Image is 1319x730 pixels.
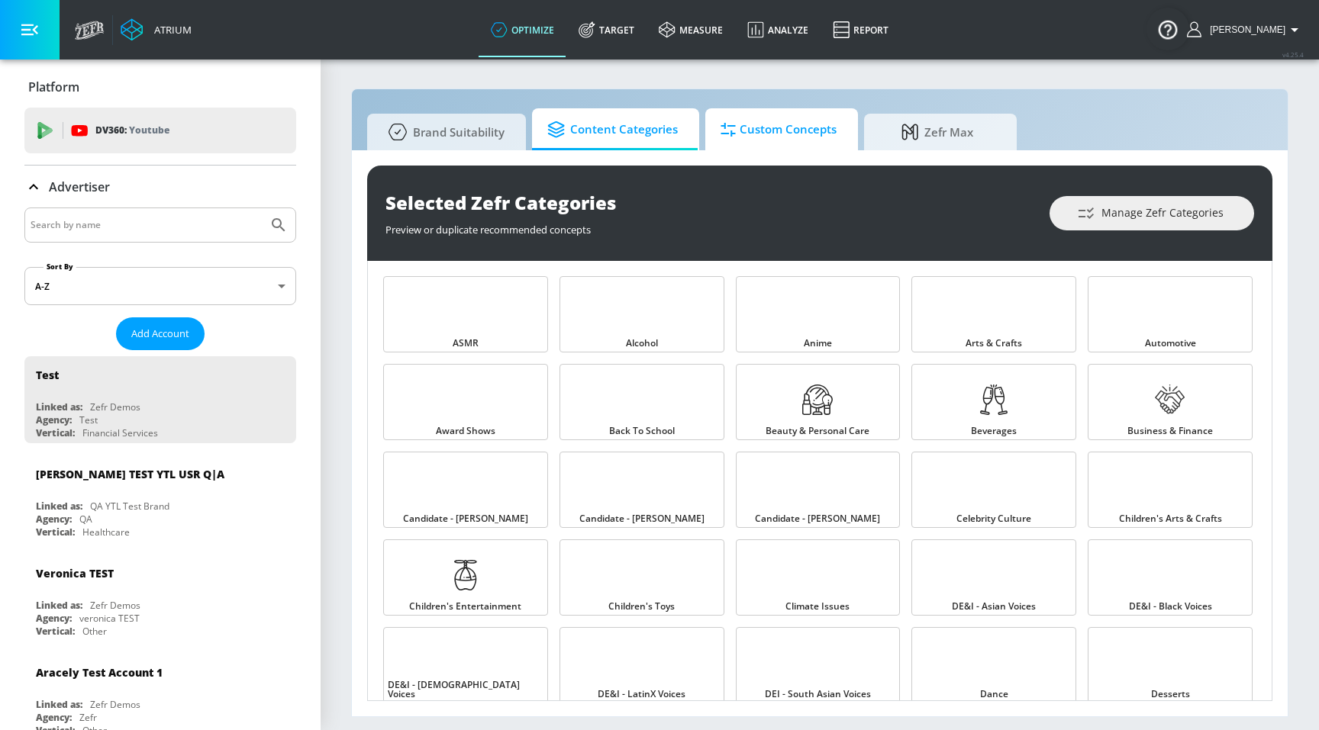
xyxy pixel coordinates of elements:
span: Brand Suitability [382,114,505,150]
button: [PERSON_NAME] [1187,21,1304,39]
div: Vertical: [36,426,75,439]
span: Business & Finance [1127,426,1213,436]
a: Candidate - [PERSON_NAME] [383,452,548,528]
span: DE&I - Black Voices [1129,602,1212,611]
div: Linked as: [36,599,82,612]
a: Dance [911,627,1076,703]
span: Climate Issues [785,602,850,611]
div: Agency: [36,513,72,526]
div: Financial Services [82,426,158,439]
div: [PERSON_NAME] TEST YTL USR Q|A [36,467,224,481]
span: Award Shows [436,426,495,436]
a: Arts & Crafts [911,276,1076,352]
a: Report [821,2,901,57]
button: Add Account [116,317,205,350]
div: QA YTL Test Brand [90,500,169,513]
span: DE&I - LatinX Voices [598,690,685,699]
div: Preview or duplicate recommended concepts [385,215,1034,236]
p: Youtube [129,122,169,138]
div: Aracely Test Account 1 [36,665,163,680]
label: Sort By [44,262,76,272]
a: Beverages [911,364,1076,440]
div: Test [36,368,59,382]
div: Zefr Demos [90,400,140,413]
a: Beauty & Personal Care [736,364,901,440]
a: Atrium [121,18,192,41]
span: Candidate - [PERSON_NAME] [755,514,880,523]
div: TestLinked as:Zefr DemosAgency:TestVertical:Financial Services [24,356,296,443]
div: Agency: [36,413,72,426]
a: Celebrity Culture [911,452,1076,528]
span: Custom Concepts [721,111,837,148]
a: DE&I - Asian Voices [911,539,1076,616]
span: DE&I - [DEMOGRAPHIC_DATA] Voices [388,680,543,699]
button: Open Resource Center [1146,8,1189,50]
a: Children's Entertainment [383,539,548,616]
span: Beauty & Personal Care [766,426,869,436]
div: Zefr Demos [90,599,140,612]
span: Children's Arts & Crafts [1119,514,1222,523]
span: Celebrity Culture [956,514,1031,523]
a: Anime [736,276,901,352]
a: Candidate - [PERSON_NAME] [560,452,724,528]
p: Advertiser [49,178,110,195]
span: Candidate - [PERSON_NAME] [579,514,705,523]
a: DE&I - Black Voices [1088,539,1253,616]
span: login as: uyen.hoang@zefr.com [1204,24,1285,35]
div: Advertiser [24,166,296,208]
a: Automotive [1088,276,1253,352]
input: Search by name [31,215,262,235]
div: Healthcare [82,526,130,539]
a: DE&I - LatinX Voices [560,627,724,703]
span: Desserts [1151,690,1190,699]
div: Test [79,413,98,426]
div: QA [79,513,92,526]
a: Desserts [1088,627,1253,703]
a: Analyze [735,2,821,57]
div: Platform [24,66,296,108]
span: Candidate - [PERSON_NAME] [403,514,528,523]
a: Candidate - [PERSON_NAME] [736,452,901,528]
span: DEI - South Asian Voices [765,690,871,699]
span: Beverages [971,426,1017,436]
a: optimize [479,2,566,57]
span: Content Categories [547,111,678,148]
a: ASMR [383,276,548,352]
span: Automotive [1145,339,1196,348]
span: Dance [980,690,1008,699]
p: Platform [28,79,79,95]
div: Agency: [36,612,72,625]
div: Vertical: [36,625,75,638]
a: Back to School [560,364,724,440]
div: Veronica TEST [36,566,114,580]
span: Manage Zefr Categories [1080,204,1224,223]
div: Other [82,625,107,638]
a: Children's Arts & Crafts [1088,452,1253,528]
span: Arts & Crafts [966,339,1022,348]
div: A-Z [24,267,296,305]
div: Linked as: [36,698,82,711]
a: Alcohol [560,276,724,352]
span: v 4.25.4 [1282,50,1304,59]
div: Atrium [148,23,192,37]
div: Vertical: [36,526,75,539]
span: Zefr Max [879,114,995,150]
span: Back to School [609,426,675,436]
span: Add Account [131,325,189,342]
div: Zefr [79,711,97,724]
a: Business & Finance [1088,364,1253,440]
span: Children's Entertainment [409,602,521,611]
p: DV360: [95,122,169,139]
div: [PERSON_NAME] TEST YTL USR Q|ALinked as:QA YTL Test BrandAgency:QAVertical:Healthcare [24,455,296,542]
span: DE&I - Asian Voices [952,602,1036,611]
button: Manage Zefr Categories [1050,196,1254,230]
span: ASMR [453,339,479,348]
div: Selected Zefr Categories [385,190,1034,215]
a: Award Shows [383,364,548,440]
div: DV360: Youtube [24,108,296,153]
span: Anime [804,339,832,348]
a: DE&I - [DEMOGRAPHIC_DATA] Voices [383,627,548,703]
a: Climate Issues [736,539,901,616]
